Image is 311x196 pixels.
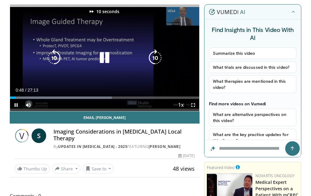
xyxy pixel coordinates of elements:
p: Find more videos on Vumedi [209,101,296,106]
a: Thumbs Up [15,164,50,173]
p: 10 seconds [96,9,119,14]
a: [PERSON_NAME] [149,144,181,149]
a: Email [PERSON_NAME] [10,111,200,124]
div: By FEATURING [53,144,195,149]
button: Fullscreen [187,99,199,111]
img: vumedi-ai-logo.v2.svg [209,9,245,15]
small: Featured Video [207,165,234,170]
button: Playback Rate [175,99,187,111]
button: What trials are discussed in this video? [209,61,296,73]
button: Save to [83,164,114,173]
h4: Find Insights in This Video With AI [209,26,296,41]
button: Share [52,164,80,173]
button: Summarize this video [209,47,296,59]
span: / [25,88,26,93]
button: Mute [22,99,34,111]
span: 48 views [173,165,195,172]
span: 27:13 [28,88,38,93]
h4: Imaging Considerations in [MEDICAL_DATA] Local Therapy [53,128,195,142]
video-js: Video Player [10,5,199,111]
span: 0:48 [15,88,24,93]
button: What therapies are mentioned in this video? [209,75,296,93]
a: Novartis Oncology [255,173,295,178]
a: Updates in [MEDICAL_DATA] - 2025 [58,144,127,149]
div: [DATE] [178,153,195,159]
button: What are alternative perspectives on this video? [209,109,296,126]
button: What are the key practice updates for this disease? [209,129,296,146]
a: S [32,128,46,143]
button: Pause [10,99,22,111]
div: Progress Bar [10,96,199,99]
input: Question for the AI [204,140,301,157]
img: Updates in Interventional Radiology - 2025 [15,128,29,143]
